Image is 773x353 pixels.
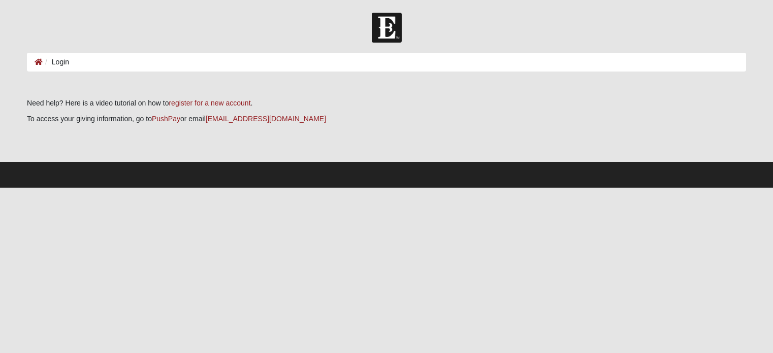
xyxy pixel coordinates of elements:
[169,99,250,107] a: register for a new account
[372,13,402,43] img: Church of Eleven22 Logo
[27,114,746,124] p: To access your giving information, go to or email
[43,57,69,67] li: Login
[27,98,746,109] p: Need help? Here is a video tutorial on how to .
[152,115,180,123] a: PushPay
[206,115,326,123] a: [EMAIL_ADDRESS][DOMAIN_NAME]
